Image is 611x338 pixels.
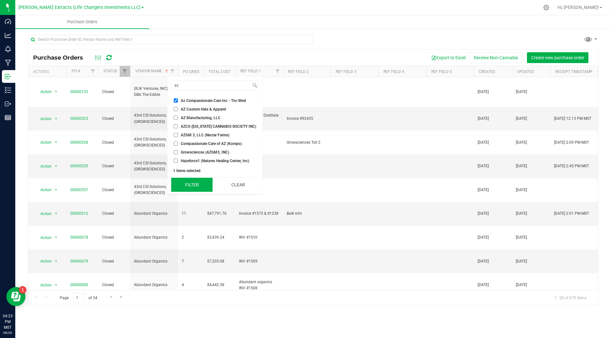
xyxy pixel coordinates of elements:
[516,116,527,122] span: [DATE]
[517,69,534,74] a: Updated
[3,330,12,335] p: 08/20
[554,116,591,122] span: [DATE] 12:13 PM MST
[52,185,60,194] span: select
[52,87,60,96] span: select
[102,163,126,169] span: Closed
[478,89,489,95] span: [DATE]
[182,234,200,241] span: 2
[52,233,60,242] span: select
[35,185,52,194] span: Action
[208,69,230,74] a: Total Cost
[102,258,126,264] span: Closed
[174,141,178,146] input: Compassionate Care of AZ (Kompo)
[35,281,52,290] span: Action
[542,4,550,11] div: Manage settings
[272,66,283,77] a: Filter
[181,116,221,120] span: AZ Manufacturing, LLC
[554,163,589,169] span: [DATE] 2:45 PM MST
[102,140,126,146] span: Closed
[117,293,126,301] a: Go to the last page
[102,187,126,193] span: Closed
[70,235,88,240] a: 00000078
[174,116,178,120] input: AZ Manufacturing, LLC
[549,293,592,302] span: 1 - 20 of 679 items
[516,258,527,264] span: [DATE]
[478,234,489,241] span: [DATE]
[35,87,52,96] span: Action
[102,282,126,288] span: Closed
[18,5,141,10] span: [PERSON_NAME] Extracts (Life Changers Investments LLC)
[6,287,25,306] iframe: Resource center
[478,163,489,169] span: [DATE]
[70,283,88,287] a: 00000080
[35,257,52,266] span: Action
[5,73,11,80] inline-svg: Inbound
[516,163,527,169] span: [DATE]
[70,116,88,121] a: 00000523
[479,69,495,74] a: Created
[33,54,89,61] span: Purchase Orders
[478,211,489,217] span: [DATE]
[52,162,60,171] span: select
[181,159,249,163] span: Hazeforce1 (Natures Healing Center, Inc)
[174,159,178,163] input: Hazeforce1 (Natures Healing Center, Inc)
[5,60,11,66] inline-svg: Manufacturing
[181,142,242,146] span: Compassionate Care of AZ (Kompo)
[431,69,452,74] a: Ref Field 5
[52,209,60,218] span: select
[102,89,126,95] span: Closed
[35,162,52,171] span: Action
[35,209,52,218] span: Action
[239,234,279,241] span: INV #1510
[478,258,489,264] span: [DATE]
[239,258,279,264] span: INV #1509
[516,211,527,217] span: [DATE]
[73,293,84,303] input: 1
[181,133,229,137] span: AZGM 3, LLC (Nectar Farms)
[531,55,584,60] span: Create new purchase order
[478,187,489,193] span: [DATE]
[174,133,178,137] input: AZGM 3, LLC (Nectar Farms)
[102,116,126,122] span: Closed
[134,211,174,217] span: Abundant Organics
[70,188,88,192] a: 00000557
[52,281,60,290] span: select
[478,140,489,146] span: [DATE]
[5,18,11,25] inline-svg: Dashboard
[5,101,11,107] inline-svg: Outbound
[134,136,174,148] span: 43rd CSI Solutions, INC (GROWSCIENCES)
[181,125,256,128] span: AZCS ([US_STATE] CANNABIS SOCIETY INC)
[172,81,251,90] input: Search
[287,211,327,217] span: Bulk trim
[182,211,200,217] span: 11
[70,164,88,168] a: 00000529
[174,98,178,103] input: Az Compassionate Care Inc - Tru-Med
[54,293,102,303] span: Page of 34
[555,69,593,74] a: Receipt Timestamp
[527,52,588,63] button: Create new purchase order
[102,234,126,241] span: Closed
[554,211,589,217] span: [DATE] 2:01 PM MST
[182,282,200,288] span: 4
[383,69,404,74] a: Ref Field 4
[102,211,126,217] span: Closed
[174,107,178,111] input: AZ Custom Hats & Apparel
[134,282,174,288] span: Abundant Organics
[52,114,60,123] span: select
[516,282,527,288] span: [DATE]
[554,140,589,146] span: [DATE] 2:09 PM MST
[59,19,106,25] span: Purchase Orders
[35,233,52,242] span: Action
[288,69,309,74] a: Ref Field 2
[183,69,199,74] a: PO Lines
[174,124,178,128] input: AZCS ([US_STATE] CANNABIS SOCIETY INC)
[181,150,229,154] span: Growsciences (AZGM3, INC)
[470,52,522,63] button: Receive Non-Cannabis
[35,138,52,147] span: Action
[120,66,130,77] a: Filter
[207,211,227,217] span: $47,791.76
[516,187,527,193] span: [DATE]
[33,69,64,74] div: Actions
[516,140,527,146] span: [DATE]
[207,282,224,288] span: $4,442.38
